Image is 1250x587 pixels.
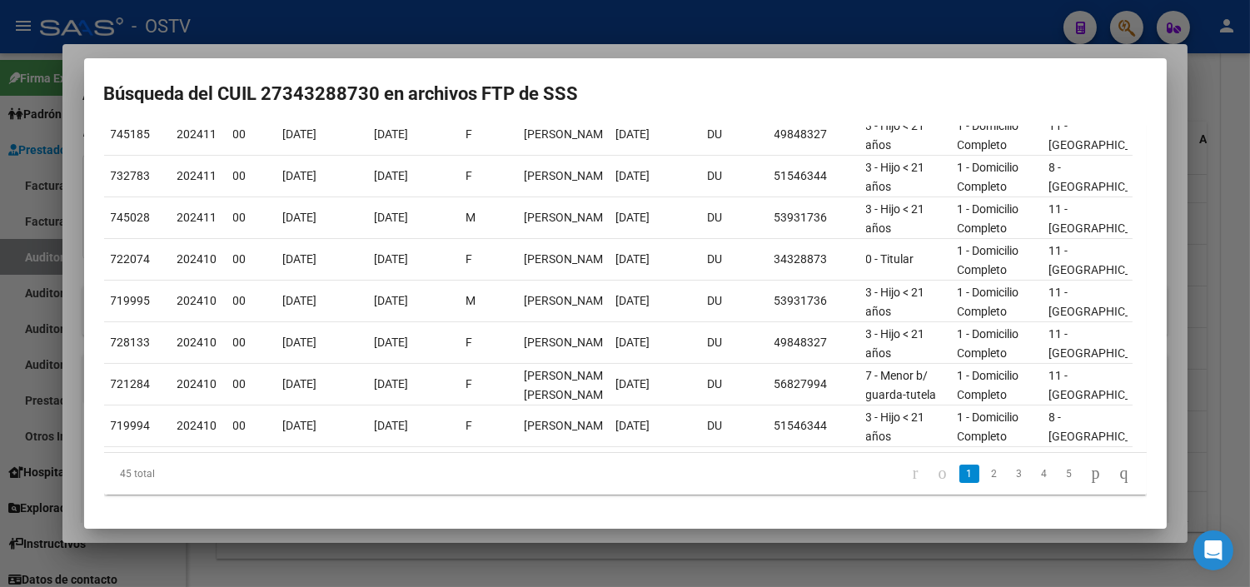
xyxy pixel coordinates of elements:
span: [DATE] [616,294,650,307]
span: 3 - Hijo < 21 años [866,161,925,193]
span: 1 - Domicilio Completo [958,286,1019,318]
span: [DATE] [375,419,409,432]
li: page 4 [1032,460,1057,488]
div: 51546344 [774,416,853,435]
span: 1 - Domicilio Completo [958,327,1019,360]
span: [DATE] [283,419,317,432]
div: 00 [233,125,270,144]
span: [DATE] [375,252,409,266]
a: 2 [984,465,1004,483]
div: 45 total [104,453,310,495]
span: [DATE] [375,169,409,182]
div: DU [708,333,761,352]
span: 3 - Hijo < 21 años [866,410,925,443]
span: [DATE] [375,127,409,141]
span: F [466,377,473,391]
span: F [466,336,473,349]
div: DU [708,250,761,269]
span: 728133 [111,336,151,349]
span: 719995 [111,294,151,307]
span: M [466,211,476,224]
span: F [466,127,473,141]
span: 8 - [GEOGRAPHIC_DATA] [1049,410,1162,443]
span: 11 - [GEOGRAPHIC_DATA][PERSON_NAME] [1049,119,1162,171]
span: 3 - Hijo < 21 años [866,327,925,360]
span: GORDILLO AGUSTINA ALEJANDRA [525,336,614,349]
span: 11 - [GEOGRAPHIC_DATA][PERSON_NAME] [1049,327,1162,379]
span: 202410 [177,252,217,266]
span: 202410 [177,419,217,432]
span: [DATE] [283,127,317,141]
div: DU [708,208,761,227]
li: page 1 [957,460,982,488]
span: [DATE] [616,252,650,266]
span: GORDILLO YOHANA FATIMA [525,252,614,266]
div: 00 [233,167,270,186]
a: go to next page [1084,465,1108,483]
span: [DATE] [375,336,409,349]
div: DU [708,416,761,435]
span: GORDILLO ROCIO LUANA [525,169,614,182]
div: 53931736 [774,208,853,227]
span: 0 - Titular [866,252,914,266]
span: 11 - [GEOGRAPHIC_DATA][PERSON_NAME] [1049,369,1162,420]
div: DU [708,291,761,311]
span: M [466,294,476,307]
span: 3 - Hijo < 21 años [866,202,925,235]
span: 11 - [GEOGRAPHIC_DATA][PERSON_NAME] [1049,244,1162,296]
span: [DATE] [283,336,317,349]
span: 1 - Domicilio Completo [958,161,1019,193]
span: [DATE] [283,377,317,391]
span: 1 - Domicilio Completo [958,202,1019,235]
span: 11 - [GEOGRAPHIC_DATA][PERSON_NAME] [1049,286,1162,337]
li: page 2 [982,460,1007,488]
span: [DATE] [616,419,650,432]
span: 202411 [177,211,217,224]
span: 202410 [177,294,217,307]
span: GORDILLO ROCIO LUANA [525,419,614,432]
span: [DATE] [616,169,650,182]
span: 1 - Domicilio Completo [958,244,1019,276]
span: 7 - Menor b/ guarda-tutela [866,369,937,401]
span: GORDILLO AGUSTINA ALEJANDRA [525,127,614,141]
div: 00 [233,291,270,311]
span: [DATE] [616,336,650,349]
span: GORDILLO BAUTISTA BENJAMIN [525,211,614,224]
span: 11 - [GEOGRAPHIC_DATA][PERSON_NAME] [1049,202,1162,254]
span: 1 - Domicilio Completo [958,410,1019,443]
span: 1 - Domicilio Completo [958,369,1019,401]
a: go to last page [1113,465,1136,483]
span: 202411 [177,127,217,141]
div: 49848327 [774,333,853,352]
span: [DATE] [375,294,409,307]
span: [DATE] [616,127,650,141]
span: [DATE] [283,294,317,307]
div: 56827994 [774,375,853,394]
span: [DATE] [283,211,317,224]
div: 49848327 [774,125,853,144]
span: 202411 [177,169,217,182]
div: DU [708,375,761,394]
a: 3 [1009,465,1029,483]
span: 202410 [177,377,217,391]
span: 745028 [111,211,151,224]
span: [DATE] [616,377,650,391]
a: 5 [1059,465,1079,483]
div: 00 [233,208,270,227]
span: 202410 [177,336,217,349]
div: 00 [233,250,270,269]
div: 51546344 [774,167,853,186]
div: 53931736 [774,291,853,311]
a: go to previous page [931,465,954,483]
a: 1 [959,465,979,483]
div: 34328873 [774,250,853,269]
span: 8 - [GEOGRAPHIC_DATA] [1049,161,1162,193]
a: 4 [1034,465,1054,483]
a: go to first page [905,465,926,483]
span: PACHECO GORDILLO AYELEN MAILEN [525,369,614,401]
div: 00 [233,333,270,352]
span: 721284 [111,377,151,391]
span: [DATE] [375,377,409,391]
span: F [466,252,473,266]
span: F [466,419,473,432]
